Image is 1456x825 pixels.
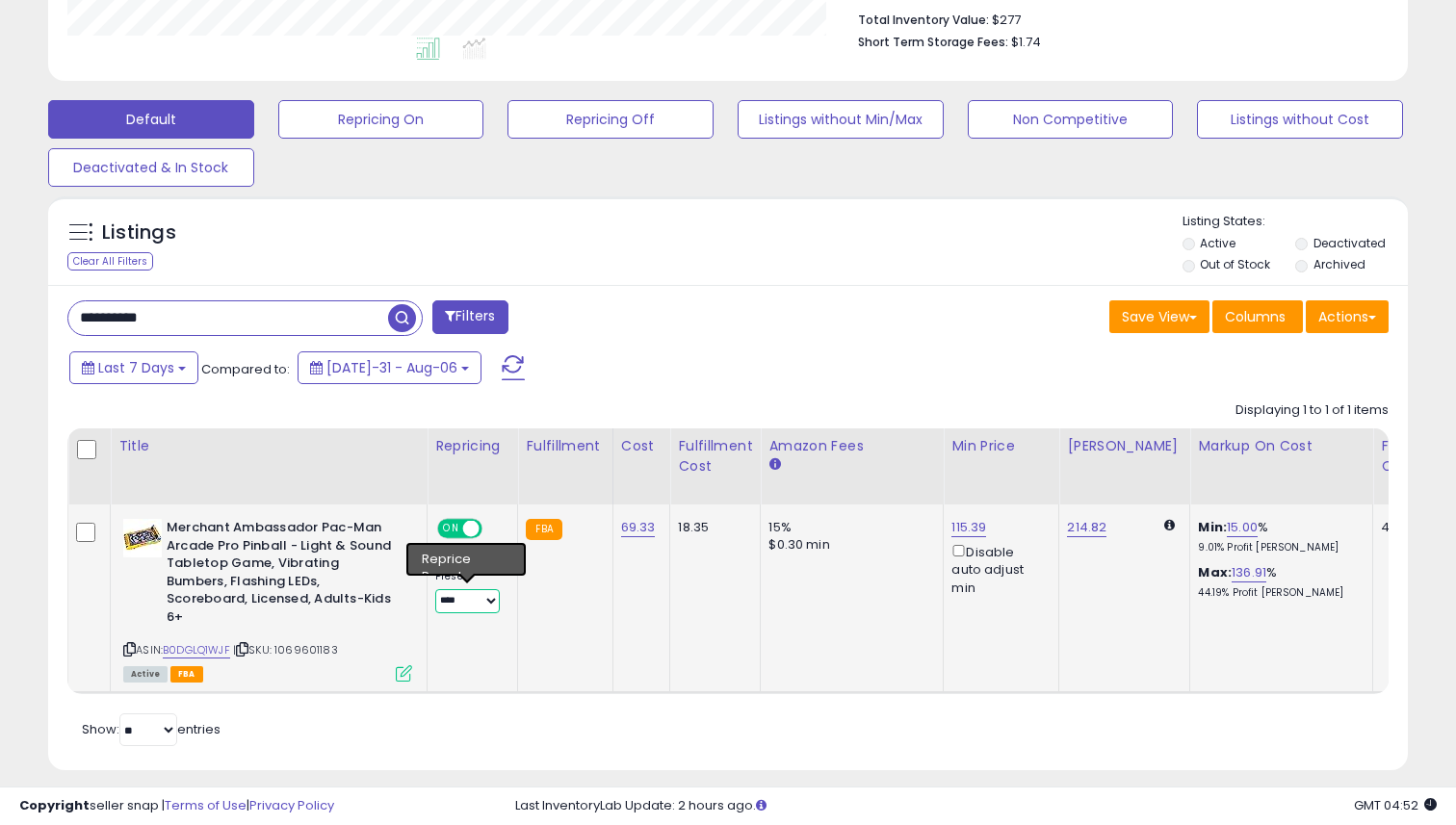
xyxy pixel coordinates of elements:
[1198,519,1358,554] div: %
[435,570,503,613] div: Preset:
[1198,564,1358,600] div: %
[526,519,561,540] small: FBA
[1381,436,1447,477] div: Fulfillable Quantity
[249,796,334,814] a: Privacy Policy
[858,12,989,28] b: Total Inventory Value:
[278,100,484,139] button: Repricing On
[768,536,928,554] div: $0.30 min
[1313,235,1386,251] label: Deactivated
[1198,541,1358,554] p: 9.01% Profit [PERSON_NAME]
[298,351,481,384] button: [DATE]-31 - Aug-06
[1067,518,1106,537] a: 214.82
[1354,796,1437,814] span: 2025-08-14 04:52 GMT
[1212,300,1303,333] button: Columns
[768,456,780,474] small: Amazon Fees.
[19,797,334,815] div: seller snap | |
[507,100,714,139] button: Repricing Off
[858,7,1374,30] li: $277
[167,519,401,631] b: Merchant Ambassador Pac-Man Arcade Pro Pinball - Light & Sound Tabletop Game, Vibrating Bumbers, ...
[1232,563,1266,582] a: 136.91
[1200,256,1270,272] label: Out of Stock
[1200,235,1235,251] label: Active
[435,436,509,456] div: Repricing
[515,797,1437,815] div: Last InventoryLab Update: 2 hours ago.
[526,436,604,456] div: Fulfillment
[1198,563,1232,581] b: Max:
[1109,300,1209,333] button: Save View
[432,300,507,334] button: Filters
[951,518,986,537] a: 115.39
[102,219,176,246] h5: Listings
[123,519,412,680] div: ASIN:
[48,148,254,187] button: Deactivated & In Stock
[19,796,90,814] strong: Copyright
[1381,519,1441,536] div: 4
[678,519,745,536] div: 18.35
[1235,401,1389,420] div: Displaying 1 to 1 of 1 items
[480,521,510,537] span: OFF
[968,100,1174,139] button: Non Competitive
[82,720,221,738] span: Show: entries
[621,518,656,537] a: 69.33
[1197,100,1403,139] button: Listings without Cost
[738,100,944,139] button: Listings without Min/Max
[951,436,1051,456] div: Min Price
[201,360,290,378] span: Compared to:
[326,358,457,377] span: [DATE]-31 - Aug-06
[233,642,338,657] span: | SKU: 1069601183
[1306,300,1389,333] button: Actions
[48,100,254,139] button: Default
[1067,436,1182,456] div: [PERSON_NAME]
[123,519,162,557] img: 51Vap2GmLOL._SL40_.jpg
[951,541,1044,597] div: Disable auto adjust min
[67,252,153,271] div: Clear All Filters
[1198,518,1227,536] b: Min:
[1183,213,1409,231] p: Listing States:
[439,521,463,537] span: ON
[621,436,663,456] div: Cost
[170,666,203,683] span: FBA
[1190,428,1373,504] th: The percentage added to the cost of goods (COGS) that forms the calculator for Min & Max prices.
[118,436,419,456] div: Title
[165,796,247,814] a: Terms of Use
[768,519,928,536] div: 15%
[1011,33,1041,51] span: $1.74
[69,351,198,384] button: Last 7 Days
[1227,518,1258,537] a: 15.00
[98,358,174,377] span: Last 7 Days
[123,666,168,683] span: All listings currently available for purchase on Amazon
[163,642,230,658] a: B0DGLQ1WJF
[1198,436,1365,456] div: Markup on Cost
[435,549,503,566] div: Amazon AI
[768,436,935,456] div: Amazon Fees
[1313,256,1365,272] label: Archived
[858,34,1008,50] b: Short Term Storage Fees:
[1225,307,1286,326] span: Columns
[1198,586,1358,600] p: 44.19% Profit [PERSON_NAME]
[678,436,752,477] div: Fulfillment Cost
